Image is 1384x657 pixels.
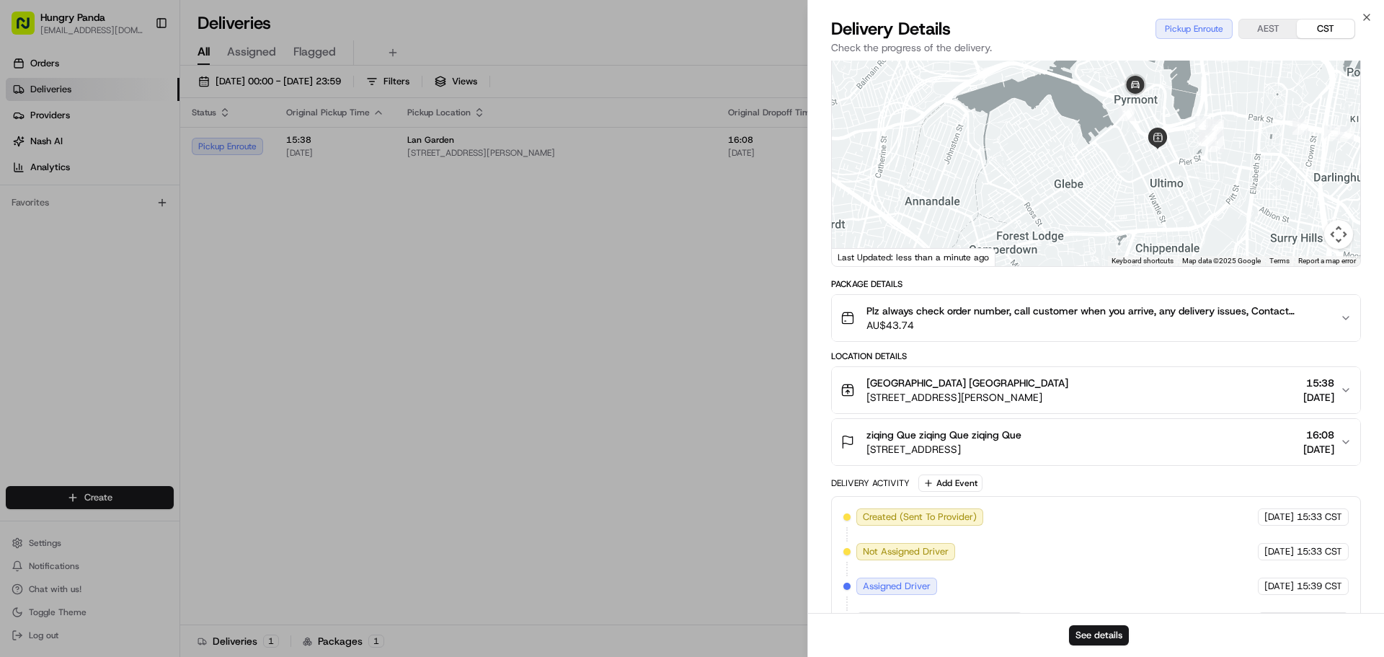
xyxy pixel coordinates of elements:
[14,188,92,199] div: Past conversations
[1264,511,1294,524] span: [DATE]
[1297,580,1342,593] span: 15:39 CST
[835,247,883,266] a: Open this area in Google Maps (opens a new window)
[245,142,262,159] button: Start new chat
[866,428,1021,442] span: ziqing Que ziqing Que ziqing Que
[122,324,133,335] div: 💻
[1324,125,1340,141] div: 3
[65,152,198,164] div: We're available if you need us!
[30,138,56,164] img: 1732323095091-59ea418b-cfe3-43c8-9ae0-d0d06d6fd42c
[1119,105,1135,121] div: 13
[1338,126,1354,142] div: 1
[1324,220,1353,249] button: Map camera controls
[1069,625,1129,645] button: See details
[866,390,1068,405] span: [STREET_ADDRESS][PERSON_NAME]
[1182,257,1261,265] span: Map data ©2025 Google
[128,263,156,274] span: 8月7日
[29,322,110,337] span: Knowledge Base
[14,324,26,335] div: 📗
[1303,428,1334,442] span: 16:08
[1297,511,1342,524] span: 15:33 CST
[866,376,1068,390] span: [GEOGRAPHIC_DATA] [GEOGRAPHIC_DATA]
[136,322,231,337] span: API Documentation
[863,545,949,558] span: Not Assigned Driver
[1112,256,1174,266] button: Keyboard shortcuts
[1201,131,1217,146] div: 10
[1195,116,1211,132] div: 4
[863,580,931,593] span: Assigned Driver
[1264,545,1294,558] span: [DATE]
[831,17,951,40] span: Delivery Details
[45,263,117,274] span: [PERSON_NAME]
[1297,545,1342,558] span: 15:33 CST
[1298,257,1356,265] a: Report a map error
[223,185,262,202] button: See all
[832,367,1360,413] button: [GEOGRAPHIC_DATA] [GEOGRAPHIC_DATA][STREET_ADDRESS][PERSON_NAME]15:38[DATE]
[1303,376,1334,390] span: 15:38
[1208,136,1224,152] div: 7
[1264,580,1294,593] span: [DATE]
[143,358,174,369] span: Pylon
[1303,390,1334,405] span: [DATE]
[831,278,1361,290] div: Package Details
[1297,19,1354,38] button: CST
[48,224,53,235] span: •
[831,350,1361,362] div: Location Details
[1303,442,1334,457] span: [DATE]
[14,249,37,272] img: Asif Zaman Khan
[14,14,43,43] img: Nash
[14,138,40,164] img: 1736555255976-a54dd68f-1ca7-489b-9aae-adbdc363a1c4
[866,442,1021,457] span: [STREET_ADDRESS]
[832,419,1360,465] button: ziqing Que ziqing Que ziqing Que[STREET_ADDRESS]16:08[DATE]
[56,224,89,235] span: 8月15日
[832,248,995,266] div: Last Updated: less than a minute ago
[9,317,116,343] a: 📗Knowledge Base
[832,295,1360,341] button: Plz always check order number, call customer when you arrive, any delivery issues, Contact WhatsA...
[863,511,977,524] span: Created (Sent To Provider)
[831,477,910,489] div: Delivery Activity
[1199,130,1215,146] div: 9
[1206,119,1222,135] div: 5
[1239,19,1297,38] button: AEST
[866,318,1328,332] span: AU$43.74
[116,317,237,343] a: 💻API Documentation
[120,263,125,274] span: •
[29,263,40,275] img: 1736555255976-a54dd68f-1ca7-489b-9aae-adbdc363a1c4
[918,475,982,492] button: Add Event
[1292,119,1308,135] div: 12
[102,357,174,369] a: Powered byPylon
[14,58,262,81] p: Welcome 👋
[835,247,883,266] img: Google
[866,304,1328,318] span: Plz always check order number, call customer when you arrive, any delivery issues, Contact WhatsA...
[831,40,1361,55] p: Check the progress of the delivery.
[37,93,238,108] input: Clear
[65,138,236,152] div: Start new chat
[1208,120,1224,136] div: 6
[1269,257,1290,265] a: Terms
